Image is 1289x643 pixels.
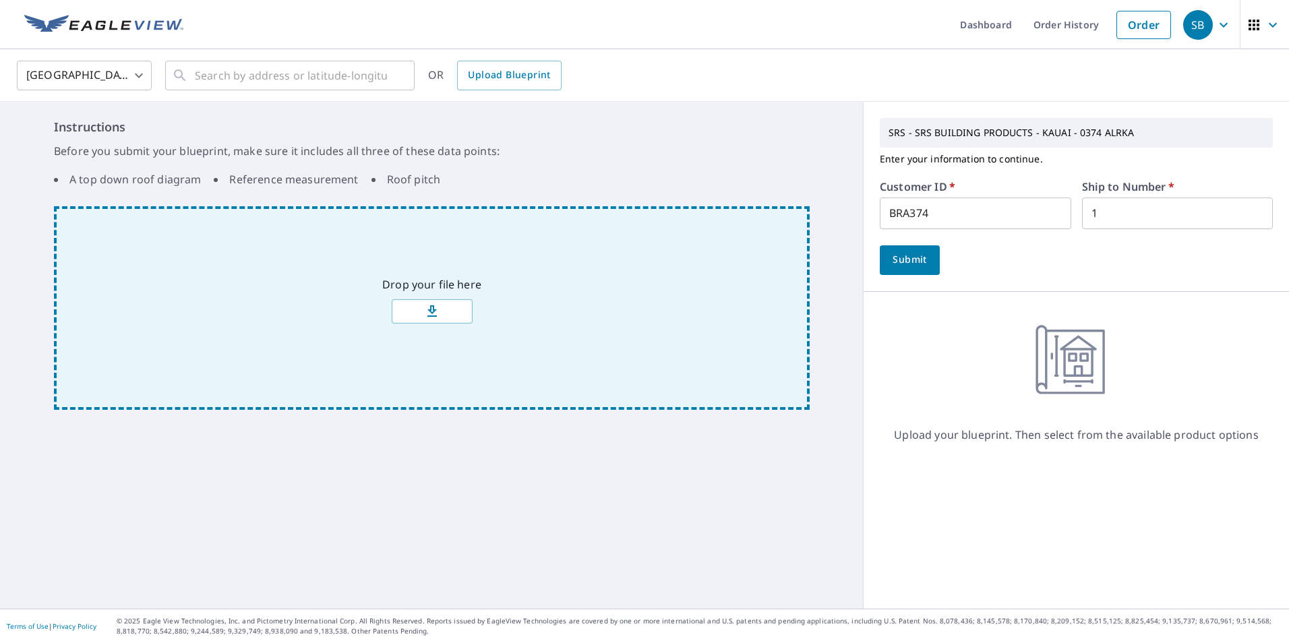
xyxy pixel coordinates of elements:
[468,67,550,84] span: Upload Blueprint
[7,622,96,630] p: |
[24,15,183,35] img: EV Logo
[53,621,96,631] a: Privacy Policy
[880,245,940,275] button: Submit
[1116,11,1171,39] a: Order
[891,251,929,268] span: Submit
[117,616,1282,636] p: © 2025 Eagle View Technologies, Inc. and Pictometry International Corp. All Rights Reserved. Repo...
[1183,10,1213,40] div: SB
[883,121,1269,144] p: SRS - SRS BUILDING PRODUCTS - KAUAI - 0374 ALRKA
[195,57,387,94] input: Search by address or latitude-longitude
[17,57,152,94] div: [GEOGRAPHIC_DATA]
[54,171,201,187] li: A top down roof diagram
[371,171,441,187] li: Roof pitch
[54,143,810,159] p: Before you submit your blueprint, make sure it includes all three of these data points:
[54,118,810,136] h6: Instructions
[880,181,955,192] label: Customer ID
[880,148,1273,171] p: Enter your information to continue.
[428,61,562,90] div: OR
[7,621,49,631] a: Terms of Use
[894,427,1258,443] p: Upload your blueprint. Then select from the available product options
[457,61,561,90] a: Upload Blueprint
[214,171,358,187] li: Reference measurement
[1082,181,1174,192] label: Ship to Number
